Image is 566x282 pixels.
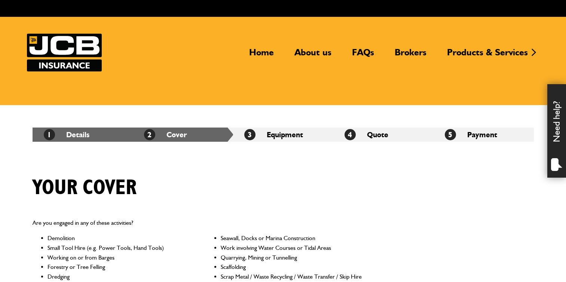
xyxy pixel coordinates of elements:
[221,253,362,263] li: Quarrying, Mining or Tunnelling
[221,233,362,243] li: Seawall, Docks or Marina Construction
[48,233,189,243] li: Demolition
[547,84,566,178] div: Need help?
[48,262,189,272] li: Forestry or Tree Felling
[441,47,533,64] a: Products & Services
[221,262,362,272] li: Scaffolding
[44,130,89,139] a: 1Details
[233,128,333,142] li: Equipment
[27,34,102,71] a: JCB Insurance Services
[33,175,137,200] h1: Your cover
[33,218,363,228] p: Are you engaged in any of these activities?
[221,243,362,253] li: Work involving Water Courses or Tidal Areas
[345,129,356,140] span: 4
[389,47,432,64] a: Brokers
[48,253,189,263] li: Working on or from Barges
[333,128,434,142] li: Quote
[133,128,233,142] li: Cover
[445,129,456,140] span: 5
[346,47,380,64] a: FAQs
[244,129,256,140] span: 3
[244,47,279,64] a: Home
[48,243,189,253] li: Small Tool Hire (e.g. Power Tools, Hand Tools)
[434,128,534,142] li: Payment
[27,34,102,71] img: JCB Insurance Services logo
[144,129,155,140] span: 2
[289,47,337,64] a: About us
[44,129,55,140] span: 1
